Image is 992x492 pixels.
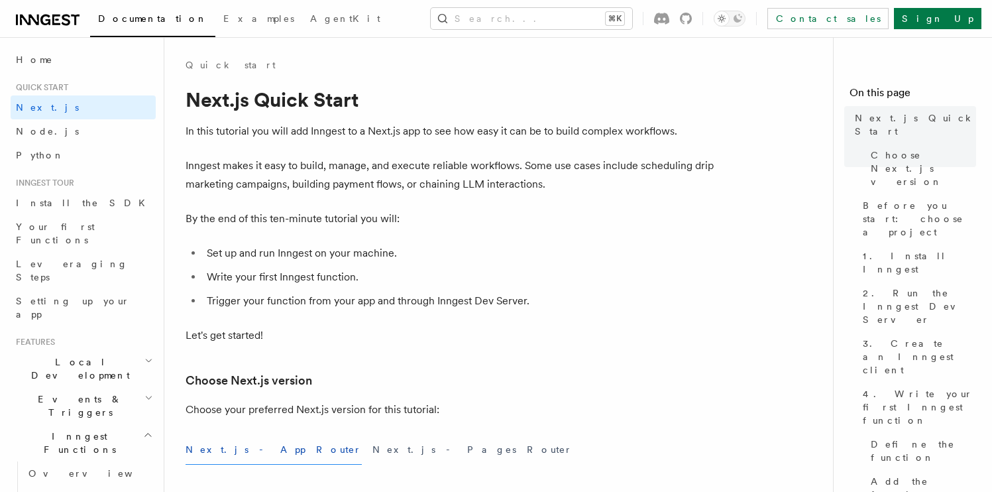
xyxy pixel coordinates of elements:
a: Node.js [11,119,156,143]
a: Python [11,143,156,167]
span: Features [11,337,55,347]
a: Define the function [865,432,976,469]
a: Before you start: choose a project [857,194,976,244]
h4: On this page [850,85,976,106]
a: AgentKit [302,4,388,36]
a: Documentation [90,4,215,37]
span: Define the function [871,438,976,464]
button: Inngest Functions [11,424,156,461]
button: Toggle dark mode [714,11,745,27]
button: Search...⌘K [431,8,632,29]
a: Home [11,48,156,72]
span: Quick start [11,82,68,93]
li: Set up and run Inngest on your machine. [203,244,716,263]
a: Quick start [186,58,276,72]
span: Overview [28,468,165,479]
a: 1. Install Inngest [857,244,976,281]
button: Local Development [11,350,156,387]
span: Your first Functions [16,221,95,245]
a: Next.js [11,95,156,119]
a: Overview [23,461,156,485]
a: Setting up your app [11,289,156,326]
span: Inngest Functions [11,430,143,456]
li: Write your first Inngest function. [203,268,716,286]
button: Events & Triggers [11,387,156,424]
a: Contact sales [767,8,889,29]
a: Your first Functions [11,215,156,252]
li: Trigger your function from your app and through Inngest Dev Server. [203,292,716,310]
a: 4. Write your first Inngest function [857,382,976,432]
kbd: ⌘K [606,12,624,25]
p: Let's get started! [186,326,716,345]
span: Inngest tour [11,178,74,188]
span: Documentation [98,13,207,24]
span: 3. Create an Inngest client [863,337,976,377]
a: 2. Run the Inngest Dev Server [857,281,976,332]
p: In this tutorial you will add Inngest to a Next.js app to see how easy it can be to build complex... [186,122,716,141]
span: Setting up your app [16,296,130,320]
h1: Next.js Quick Start [186,88,716,111]
p: Inngest makes it easy to build, manage, and execute reliable workflows. Some use cases include sc... [186,156,716,194]
a: Next.js Quick Start [850,106,976,143]
span: 4. Write your first Inngest function [863,387,976,427]
span: Python [16,150,64,160]
span: 1. Install Inngest [863,249,976,276]
p: Choose your preferred Next.js version for this tutorial: [186,400,716,419]
button: Next.js - App Router [186,435,362,465]
p: By the end of this ten-minute tutorial you will: [186,210,716,228]
span: Choose Next.js version [871,149,976,188]
span: Node.js [16,126,79,137]
span: Leveraging Steps [16,259,128,282]
span: 2. Run the Inngest Dev Server [863,286,976,326]
a: Choose Next.js version [865,143,976,194]
span: Before you start: choose a project [863,199,976,239]
button: Next.js - Pages Router [372,435,573,465]
span: Install the SDK [16,198,153,208]
span: Next.js [16,102,79,113]
a: 3. Create an Inngest client [857,332,976,382]
span: Examples [223,13,294,24]
span: AgentKit [310,13,380,24]
a: Install the SDK [11,191,156,215]
span: Local Development [11,355,144,382]
span: Events & Triggers [11,393,144,419]
span: Next.js Quick Start [855,111,976,138]
span: Home [16,53,53,66]
a: Sign Up [894,8,981,29]
a: Choose Next.js version [186,371,312,390]
a: Leveraging Steps [11,252,156,289]
a: Examples [215,4,302,36]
